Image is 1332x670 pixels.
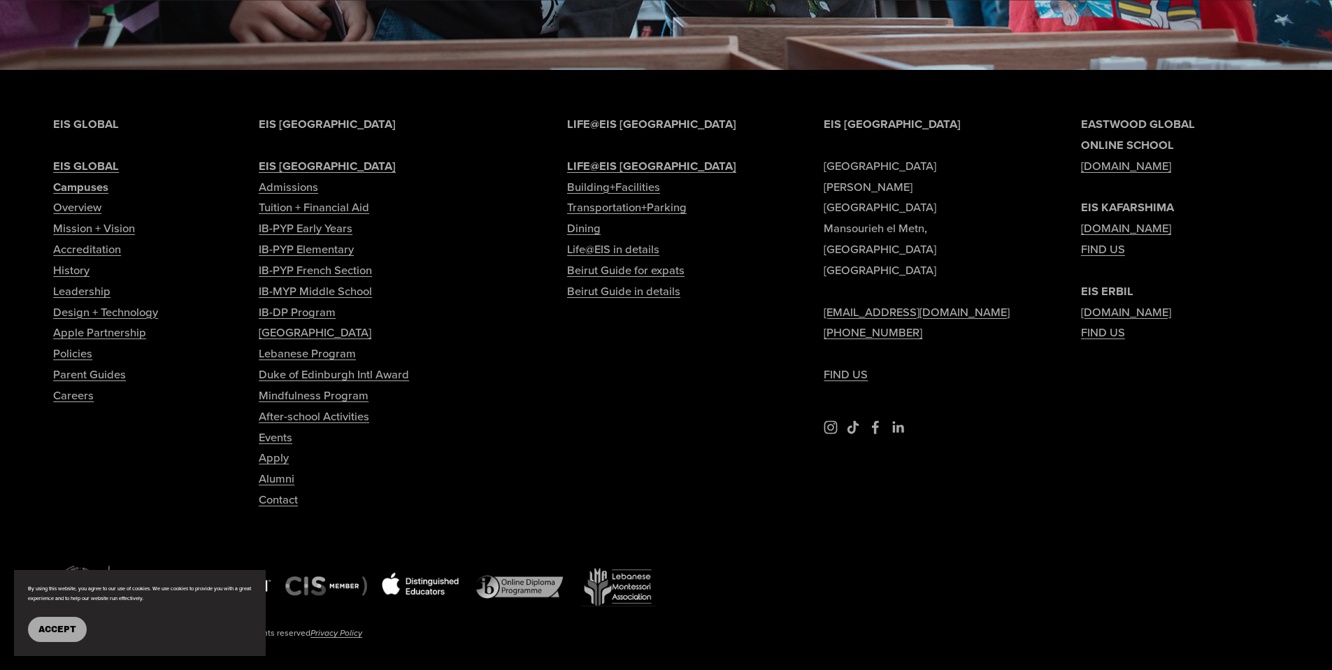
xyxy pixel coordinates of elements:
[310,625,362,641] a: Privacy Policy
[1081,239,1125,260] a: FIND US
[53,322,146,343] a: Apple Partnership
[38,625,76,634] span: Accept
[567,197,687,218] a: Transportation+Parking
[53,157,119,174] strong: EIS GLOBAL
[259,364,409,385] a: Duke of Edinburgh Intl Award
[259,448,289,469] a: Apply
[53,364,126,385] a: Parent Guides
[259,343,356,364] a: Lebanese Program
[567,156,736,177] a: LIFE@EIS [GEOGRAPHIC_DATA]
[846,420,860,434] a: TikTok
[53,302,158,323] a: Design + Technology
[824,114,1022,385] p: [GEOGRAPHIC_DATA] [PERSON_NAME][GEOGRAPHIC_DATA] Mansourieh el Metn, [GEOGRAPHIC_DATA] [GEOGRAPHI...
[259,281,372,302] a: IB-MYP Middle School
[53,197,101,218] a: Overview
[891,420,905,434] a: LinkedIn
[567,177,660,198] a: Building+Facilities
[53,218,135,239] a: Mission + Vision
[1081,322,1125,343] a: FIND US
[567,157,736,174] strong: LIFE@EIS [GEOGRAPHIC_DATA]
[14,570,266,656] section: Cookie banner
[1081,218,1171,239] a: [DOMAIN_NAME]
[1081,283,1133,299] strong: EIS ERBIL
[259,469,294,490] a: Alumni
[53,260,89,281] a: History
[1081,115,1195,153] strong: EASTWOOD GLOBAL ONLINE SCHOOL
[259,157,396,174] strong: EIS [GEOGRAPHIC_DATA]
[53,178,108,195] strong: Campuses
[1081,302,1171,323] a: [DOMAIN_NAME]
[53,177,108,198] a: Campuses
[259,322,371,343] a: [GEOGRAPHIC_DATA]
[567,115,736,132] strong: LIFE@EIS [GEOGRAPHIC_DATA]
[824,302,1010,323] a: [EMAIL_ADDRESS][DOMAIN_NAME]
[259,115,396,132] strong: EIS [GEOGRAPHIC_DATA]
[53,625,610,641] p: Copyright © 2025 Eastwood International School, All rights reserved
[259,302,336,323] a: IB-DP Program
[259,260,372,281] a: IB-PYP French Section
[53,343,92,364] a: Policies
[567,218,601,239] a: Dining
[53,281,110,302] a: Leadership
[824,420,838,434] a: Instagram
[868,420,882,434] a: Facebook
[259,197,369,218] a: Tuition + Financial Aid
[1081,199,1174,215] strong: EIS KAFARSHIMA
[824,115,961,132] strong: EIS [GEOGRAPHIC_DATA]
[824,322,922,343] a: [PHONE_NUMBER]
[259,490,298,511] a: Contact
[259,427,292,448] a: Events
[259,156,396,177] a: EIS [GEOGRAPHIC_DATA]
[53,156,119,177] a: EIS GLOBAL
[259,177,318,198] a: Admissions
[53,385,94,406] a: Careers
[1081,156,1171,177] a: [DOMAIN_NAME]
[259,218,352,239] a: IB-PYP Early Years
[259,385,368,406] a: Mindfulness Program
[259,239,354,260] a: IB-PYP Elementary
[53,239,121,260] a: Accreditation
[53,115,119,132] strong: EIS GLOBAL
[310,627,362,639] em: Privacy Policy
[567,281,680,302] a: Beirut Guide in details
[28,584,252,603] p: By using this website, you agree to our use of cookies. We use cookies to provide you with a grea...
[28,617,87,642] button: Accept
[567,260,685,281] a: Beirut Guide for expats
[567,239,659,260] a: Life@EIS in details
[259,406,369,427] a: After-school Activities
[824,364,868,385] a: FIND US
